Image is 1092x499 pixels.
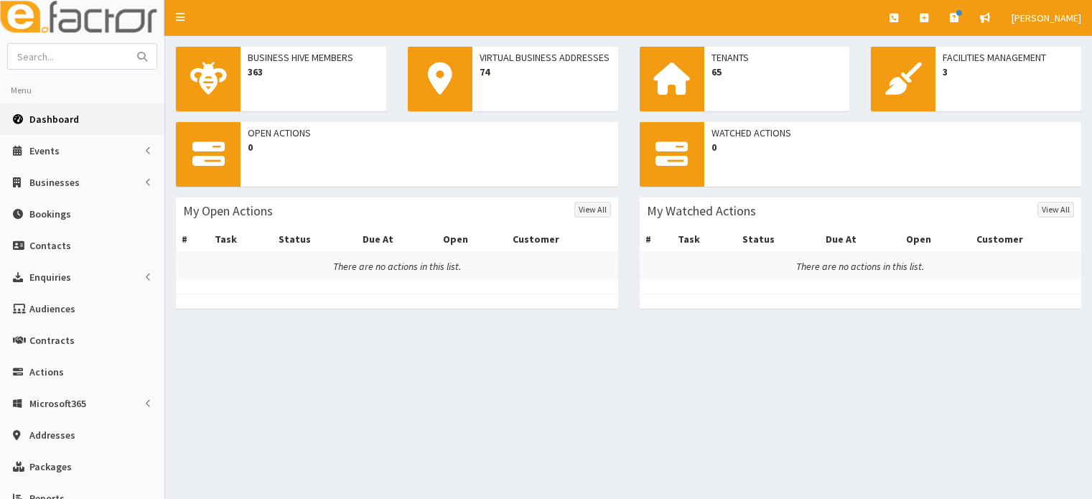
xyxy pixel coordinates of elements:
span: Packages [29,460,72,473]
span: Facilities Management [943,50,1074,65]
span: Actions [29,365,64,378]
span: Tenants [711,50,843,65]
th: Status [273,226,356,253]
span: 0 [248,140,611,154]
th: # [176,226,209,253]
th: Status [737,226,820,253]
span: Watched Actions [711,126,1075,140]
span: Audiences [29,302,75,315]
span: Contracts [29,334,75,347]
span: [PERSON_NAME] [1012,11,1081,24]
span: Businesses [29,176,80,189]
span: Events [29,144,60,157]
a: View All [1037,202,1074,218]
input: Search... [8,44,129,69]
th: Open [900,226,970,253]
span: Bookings [29,207,71,220]
span: Addresses [29,429,75,442]
th: Customer [507,226,617,253]
span: 74 [480,65,611,79]
span: Dashboard [29,113,79,126]
span: Open Actions [248,126,611,140]
th: Due At [820,226,900,253]
span: 363 [248,65,379,79]
h3: My Open Actions [183,205,273,218]
span: Contacts [29,239,71,252]
th: Due At [357,226,437,253]
th: Customer [971,226,1081,253]
span: Enquiries [29,271,71,284]
span: 0 [711,140,1075,154]
th: Task [209,226,274,253]
a: View All [574,202,611,218]
th: Task [672,226,737,253]
span: Virtual Business Addresses [480,50,611,65]
span: 3 [943,65,1074,79]
span: 65 [711,65,843,79]
span: Business Hive Members [248,50,379,65]
h3: My Watched Actions [647,205,756,218]
span: Microsoft365 [29,397,86,410]
i: There are no actions in this list. [333,260,461,273]
th: Open [437,226,507,253]
th: # [640,226,673,253]
i: There are no actions in this list. [796,260,924,273]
